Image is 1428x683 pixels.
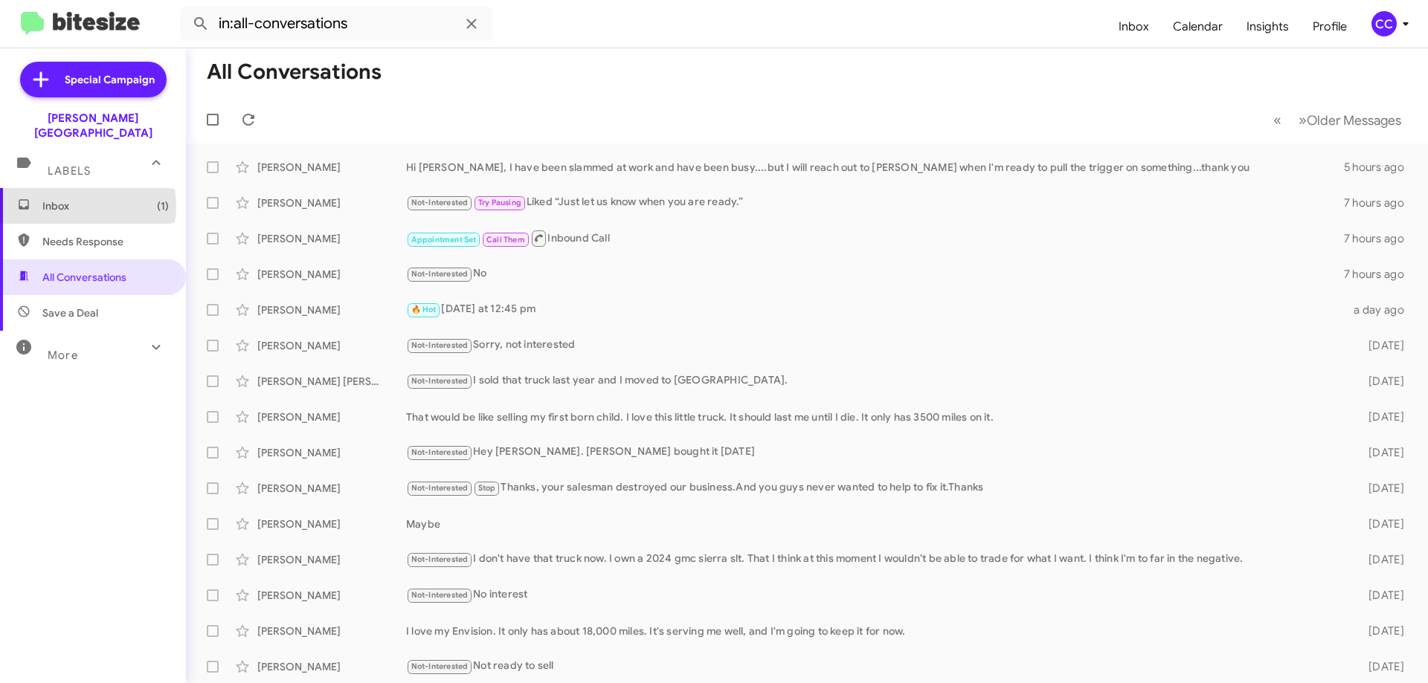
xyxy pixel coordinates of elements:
div: [PERSON_NAME] [257,338,406,353]
div: Liked “Just let us know when you are ready.” [406,194,1344,211]
div: CC [1371,11,1397,36]
span: All Conversations [42,270,126,285]
span: Not-Interested [411,340,469,350]
div: 7 hours ago [1344,267,1416,282]
a: Inbox [1107,5,1161,48]
span: Older Messages [1307,112,1401,129]
div: [DATE] [1345,588,1416,603]
span: Labels [48,164,91,178]
div: Inbound Call [406,229,1344,247]
span: Not-Interested [411,554,469,564]
div: No interest [406,586,1345,603]
a: Special Campaign [20,62,167,97]
div: 7 hours ago [1344,195,1416,210]
div: I love my Envision. It only has about 18,000 miles. It's serving me well, and I'm going to keep i... [406,624,1345,638]
div: [PERSON_NAME] [257,481,406,496]
div: [PERSON_NAME] [257,552,406,567]
div: Not ready to sell [406,658,1345,675]
span: Try Pausing [478,198,521,207]
div: [DATE] [1345,338,1416,353]
div: Maybe [406,517,1345,531]
div: [DATE] [1345,624,1416,638]
div: I don't have that truck now. I own a 2024 gmc sierra slt. That I think at this moment I wouldn't ... [406,551,1345,568]
div: I sold that truck last year and I moved to [GEOGRAPHIC_DATA]. [406,372,1345,389]
span: 🔥 Hot [411,305,437,314]
div: [DATE] [1345,481,1416,496]
div: [PERSON_NAME] [257,160,406,175]
div: [PERSON_NAME] [257,302,406,317]
span: Not-Interested [411,269,469,279]
div: [PERSON_NAME] [257,588,406,603]
a: Profile [1301,5,1359,48]
a: Insights [1235,5,1301,48]
span: Save a Deal [42,305,98,320]
div: [PERSON_NAME] [257,624,406,638]
div: [DATE] [1345,374,1416,389]
div: Thanks, your salesman destroyed our business.And you guys never wanted to help to fix it.Thanks [406,479,1345,496]
span: « [1273,111,1281,129]
input: Search [180,6,492,42]
div: [PERSON_NAME] [257,195,406,210]
button: Previous [1264,105,1290,135]
div: [DATE] [1345,410,1416,424]
nav: Page navigation example [1265,105,1410,135]
div: [PERSON_NAME] [257,517,406,531]
div: [PERSON_NAME] [257,659,406,674]
div: [DATE] [1345,552,1416,567]
span: More [48,349,78,362]
span: Needs Response [42,234,169,249]
div: [DATE] [1345,517,1416,531]
div: [PERSON_NAME] [257,410,406,424]
div: No [406,265,1344,282]
span: Not-Interested [411,447,469,457]
div: That would be like selling my first born child. I love this little truck. It should last me until... [406,410,1345,424]
div: Hi [PERSON_NAME], I have been slammed at work and have been busy....but I will reach out to [PERS... [406,160,1344,175]
button: Next [1290,105,1410,135]
a: Calendar [1161,5,1235,48]
div: [DATE] at 12:45 pm [406,301,1345,318]
span: Not-Interested [411,483,469,493]
div: 5 hours ago [1344,160,1416,175]
div: Sorry, not interested [406,337,1345,354]
div: Hey [PERSON_NAME]. [PERSON_NAME] bought it [DATE] [406,444,1345,461]
div: a day ago [1345,302,1416,317]
span: Not-Interested [411,661,469,671]
button: CC [1359,11,1412,36]
div: 7 hours ago [1344,231,1416,246]
span: Not-Interested [411,198,469,207]
div: [PERSON_NAME] [257,267,406,282]
span: Not-Interested [411,590,469,600]
span: Inbox [42,198,169,213]
div: [PERSON_NAME] [PERSON_NAME] [257,374,406,389]
div: [DATE] [1345,659,1416,674]
span: (1) [157,198,169,213]
span: » [1299,111,1307,129]
span: Not-Interested [411,376,469,386]
div: [PERSON_NAME] [257,231,406,246]
div: [PERSON_NAME] [257,445,406,460]
span: Stop [478,483,496,493]
h1: All Conversations [207,60,382,84]
span: Call Them [486,235,525,245]
span: Appointment Set [411,235,477,245]
span: Special Campaign [65,72,155,87]
div: [DATE] [1345,445,1416,460]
